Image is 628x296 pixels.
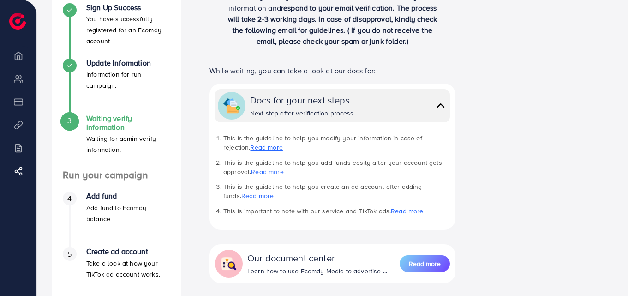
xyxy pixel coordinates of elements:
h4: Run your campaign [52,169,181,181]
h4: Sign Up Success [86,3,170,12]
a: Read more [251,167,283,176]
li: Add fund [52,192,181,247]
h4: Add fund [86,192,170,200]
p: You have successfully registered for an Ecomdy account [86,13,170,47]
li: This is important to note with our service and TikTok ads. [223,206,450,216]
p: Add fund to Ecomdy balance [86,202,170,224]
p: Information for run campaign. [86,69,170,91]
li: Waiting verify information [52,114,181,169]
a: Read more [400,254,450,273]
img: collapse [434,99,447,112]
img: logo [9,13,26,30]
h4: Waiting verify information [86,114,170,132]
div: Our document center [247,251,387,265]
li: This is the guideline to help you add funds easily after your account gets approval. [223,158,450,177]
button: Read more [400,255,450,272]
li: This is the guideline to help you create an ad account after adding funds. [223,182,450,201]
a: Read more [391,206,423,216]
a: Read more [241,191,274,200]
li: This is the guideline to help you modify your information in case of rejection. [223,133,450,152]
div: Learn how to use Ecomdy Media to advertise ... [247,266,387,276]
li: Sign Up Success [52,3,181,59]
p: Waiting for admin verify information. [86,133,170,155]
h4: Create ad account [86,247,170,256]
span: 3 [67,115,72,126]
h4: Update Information [86,59,170,67]
span: respond to your email verification. The process will take 2-3 working days. In case of disapprova... [228,3,437,46]
iframe: Chat [589,254,621,289]
img: collapse [221,255,237,272]
li: Update Information [52,59,181,114]
a: Read more [250,143,282,152]
p: Take a look at how your TikTok ad account works. [86,258,170,280]
div: Next step after verification process [250,109,354,118]
img: collapse [223,97,240,114]
p: While waiting, you can take a look at our docs for: [209,65,455,76]
span: Read more [409,259,441,268]
div: Docs for your next steps [250,93,354,107]
span: 4 [67,193,72,204]
span: 5 [67,249,72,260]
